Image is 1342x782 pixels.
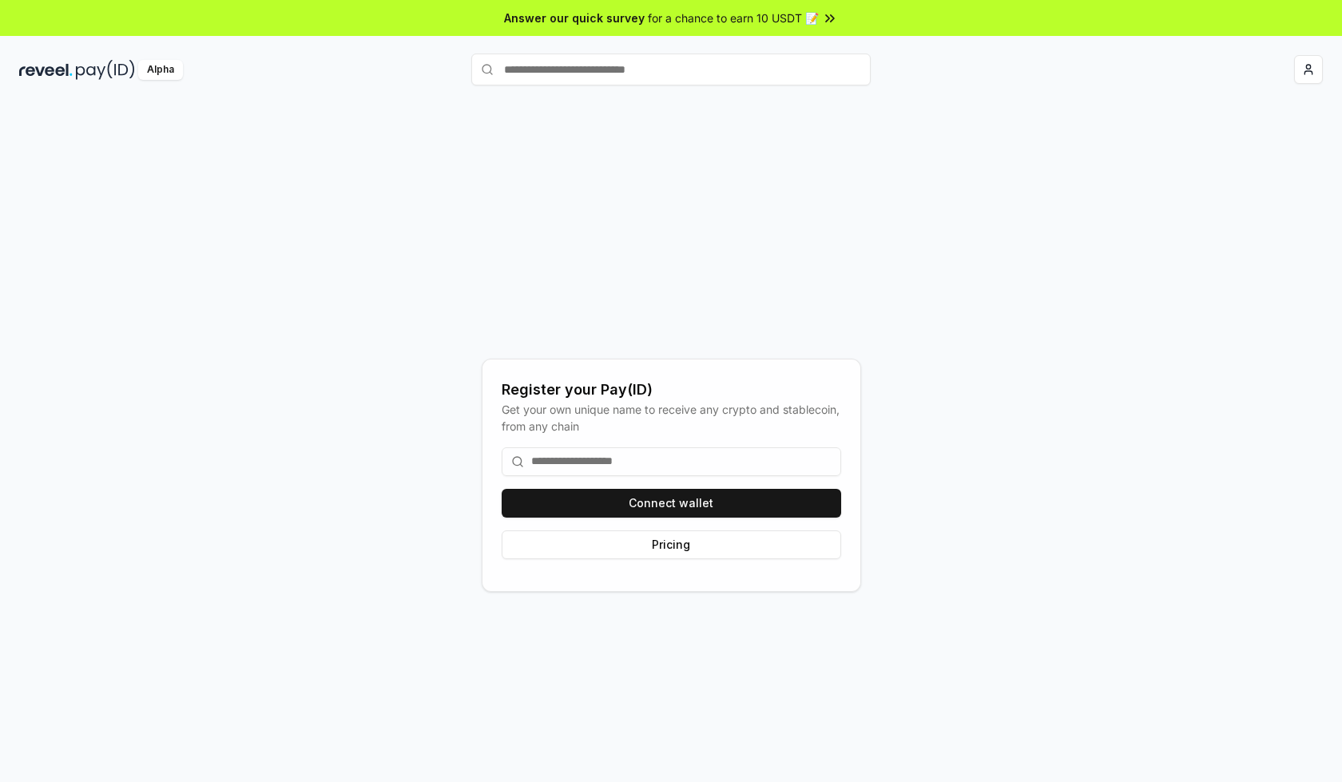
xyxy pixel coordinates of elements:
[502,379,841,401] div: Register your Pay(ID)
[138,60,183,80] div: Alpha
[76,60,135,80] img: pay_id
[502,401,841,435] div: Get your own unique name to receive any crypto and stablecoin, from any chain
[19,60,73,80] img: reveel_dark
[502,530,841,559] button: Pricing
[504,10,645,26] span: Answer our quick survey
[502,489,841,518] button: Connect wallet
[648,10,819,26] span: for a chance to earn 10 USDT 📝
